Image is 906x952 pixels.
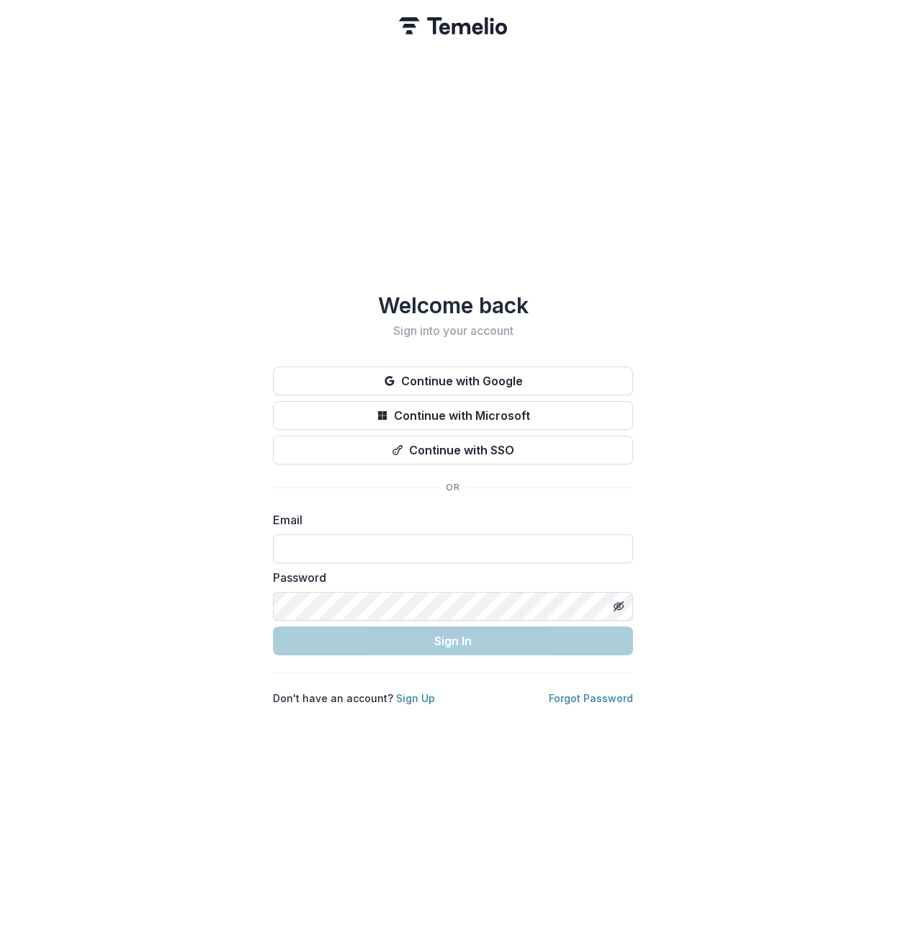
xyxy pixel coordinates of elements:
[396,692,435,704] a: Sign Up
[273,324,633,338] h2: Sign into your account
[399,17,507,35] img: Temelio
[273,367,633,395] button: Continue with Google
[273,436,633,464] button: Continue with SSO
[273,569,624,586] label: Password
[273,292,633,318] h1: Welcome back
[549,692,633,704] a: Forgot Password
[273,401,633,430] button: Continue with Microsoft
[273,691,435,706] p: Don't have an account?
[273,511,624,529] label: Email
[273,627,633,655] button: Sign In
[607,595,630,618] button: Toggle password visibility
